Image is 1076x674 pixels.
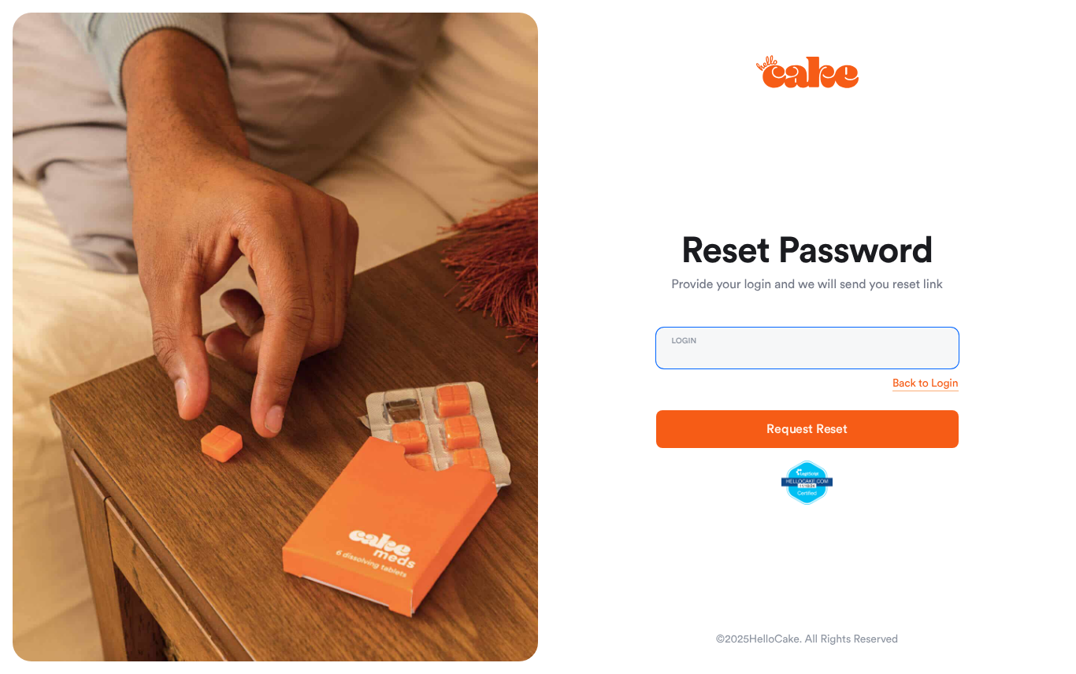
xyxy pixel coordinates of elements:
[892,376,959,391] a: Back to Login
[656,276,959,294] p: Provide your login and we will send you reset link
[656,232,959,270] h1: Reset Password
[781,461,833,505] img: legit-script-certified.png
[766,423,848,435] span: Request Reset
[656,410,959,448] button: Request Reset
[716,631,898,647] div: © 2025 HelloCake. All Rights Reserved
